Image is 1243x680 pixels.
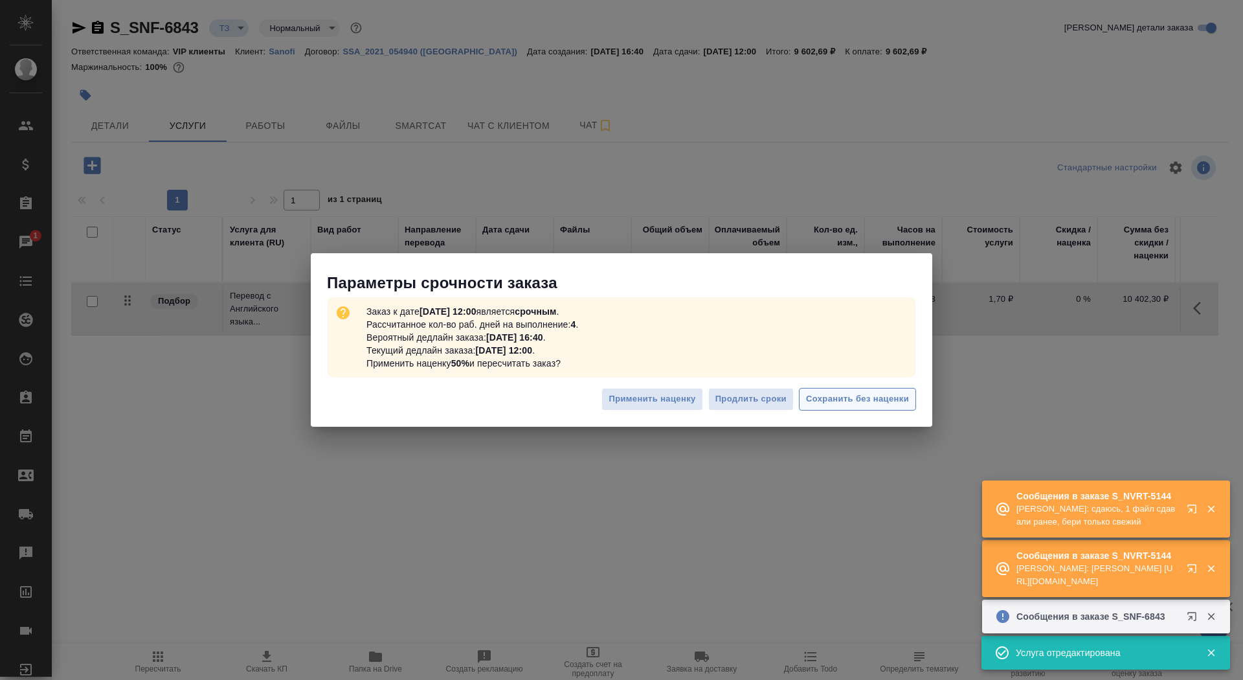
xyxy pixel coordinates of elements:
[420,306,476,317] b: [DATE] 12:00
[361,300,584,375] p: Заказ к дате является . Рассчитанное кол-во раб. дней на выполнение: . Вероятный дедлайн заказа: ...
[1198,611,1224,622] button: Закрыть
[1198,647,1224,659] button: Закрыть
[1179,556,1210,587] button: Открыть в новой вкладке
[515,306,556,317] b: срочным
[1016,646,1187,659] div: Услуга отредактирована
[1016,549,1178,562] p: Сообщения в заказе S_NVRT-5144
[601,388,702,411] button: Применить наценку
[327,273,932,293] p: Параметры срочности заказа
[1179,604,1210,635] button: Открыть в новой вкладке
[708,388,794,411] button: Продлить сроки
[609,392,695,407] span: Применить наценку
[799,388,916,411] button: Сохранить без наценки
[715,392,787,407] span: Продлить сроки
[806,392,909,407] span: Сохранить без наценки
[571,319,576,330] b: 4
[1016,610,1178,623] p: Сообщения в заказе S_SNF-6843
[1016,490,1178,503] p: Сообщения в заказе S_NVRT-5144
[1198,503,1224,515] button: Закрыть
[1198,563,1224,574] button: Закрыть
[451,358,469,368] b: 50%
[1016,562,1178,588] p: [PERSON_NAME]: [PERSON_NAME] [URL][DOMAIN_NAME]
[1016,503,1178,528] p: [PERSON_NAME]: сдаюсь, 1 файл сдавали ранее, бери только свежий
[486,332,543,343] b: [DATE] 16:40
[475,345,532,356] b: [DATE] 12:00
[1179,496,1210,527] button: Открыть в новой вкладке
